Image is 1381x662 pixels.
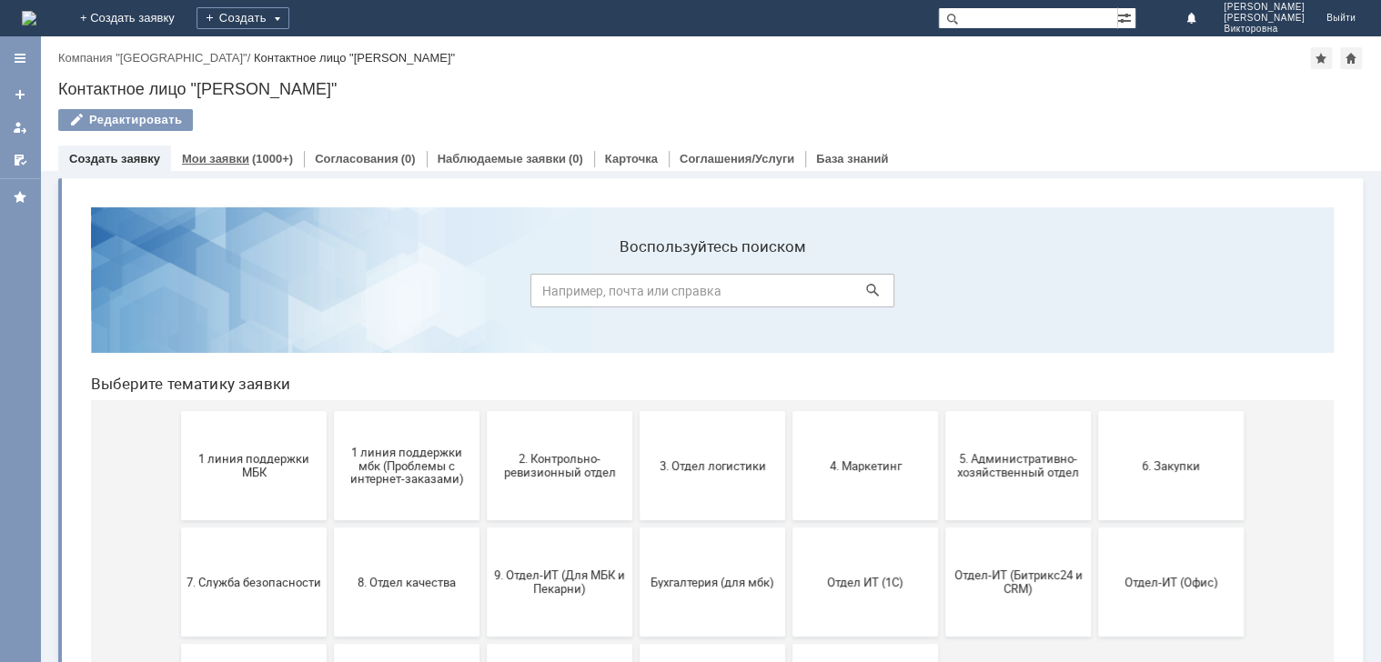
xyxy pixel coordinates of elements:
[1117,8,1135,25] span: Расширенный поиск
[263,382,398,396] span: 8. Отдел качества
[105,451,250,560] button: Финансовый отдел
[22,11,36,25] img: logo
[110,259,245,286] span: 1 линия поддержки МБК
[563,335,709,444] button: Бухгалтерия (для мбк)
[680,152,794,165] a: Соглашения/Услуги
[410,218,556,327] button: 2. Контрольно-ревизионный отдел
[105,218,250,327] button: 1 линия поддержки МБК
[257,218,403,327] button: 1 линия поддержки мбк (Проблемы с интернет-заказами)
[605,152,658,165] a: Карточка
[410,335,556,444] button: 9. Отдел-ИТ (Для МБК и Пекарни)
[5,80,35,109] a: Создать заявку
[105,335,250,444] button: 7. Служба безопасности
[257,335,403,444] button: 8. Отдел качества
[1022,218,1167,327] button: 6. Закупки
[22,11,36,25] a: Перейти на домашнюю страницу
[569,152,583,165] div: (0)
[721,498,856,512] span: не актуален
[716,218,862,327] button: 4. Маркетинг
[315,152,398,165] a: Согласования
[1224,13,1305,24] span: [PERSON_NAME]
[1027,382,1162,396] span: Отдел-ИТ (Офис)
[252,152,293,165] div: (1000+)
[563,451,709,560] button: [PERSON_NAME]. Услуги ИТ для МБК (оформляет L1)
[716,335,862,444] button: Отдел ИТ (1С)
[721,382,856,396] span: Отдел ИТ (1С)
[110,382,245,396] span: 7. Служба безопасности
[454,45,818,63] label: Воспользуйтесь поиском
[5,113,35,142] a: Мои заявки
[110,498,245,512] span: Финансовый отдел
[874,259,1009,286] span: 5. Административно-хозяйственный отдел
[869,218,1014,327] button: 5. Административно-хозяйственный отдел
[182,152,249,165] a: Мои заявки
[569,382,703,396] span: Бухгалтерия (для мбк)
[69,152,160,165] a: Создать заявку
[416,259,550,286] span: 2. Контрольно-ревизионный отдел
[416,492,550,519] span: Это соглашение не активно!
[1340,47,1362,69] div: Сделать домашней страницей
[15,182,1257,200] header: Выберите тематику заявки
[1310,47,1332,69] div: Добавить в избранное
[563,218,709,327] button: 3. Отдел логистики
[5,145,35,175] a: Мои согласования
[197,7,289,29] div: Создать
[569,266,703,279] span: 3. Отдел логистики
[401,152,416,165] div: (0)
[1027,266,1162,279] span: 6. Закупки
[263,498,398,512] span: Франчайзинг
[58,51,254,65] div: /
[254,51,455,65] div: Контактное лицо "[PERSON_NAME]"
[716,451,862,560] button: не актуален
[569,485,703,526] span: [PERSON_NAME]. Услуги ИТ для МБК (оформляет L1)
[257,451,403,560] button: Франчайзинг
[58,51,247,65] a: Компания "[GEOGRAPHIC_DATA]"
[1022,335,1167,444] button: Отдел-ИТ (Офис)
[1224,2,1305,13] span: [PERSON_NAME]
[410,451,556,560] button: Это соглашение не активно!
[58,80,1363,98] div: Контактное лицо "[PERSON_NAME]"
[869,335,1014,444] button: Отдел-ИТ (Битрикс24 и CRM)
[874,376,1009,403] span: Отдел-ИТ (Битрикс24 и CRM)
[721,266,856,279] span: 4. Маркетинг
[454,81,818,115] input: Например, почта или справка
[263,252,398,293] span: 1 линия поддержки мбк (Проблемы с интернет-заказами)
[1224,24,1305,35] span: Викторовна
[416,376,550,403] span: 9. Отдел-ИТ (Для МБК и Пекарни)
[438,152,566,165] a: Наблюдаемые заявки
[816,152,888,165] a: База знаний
